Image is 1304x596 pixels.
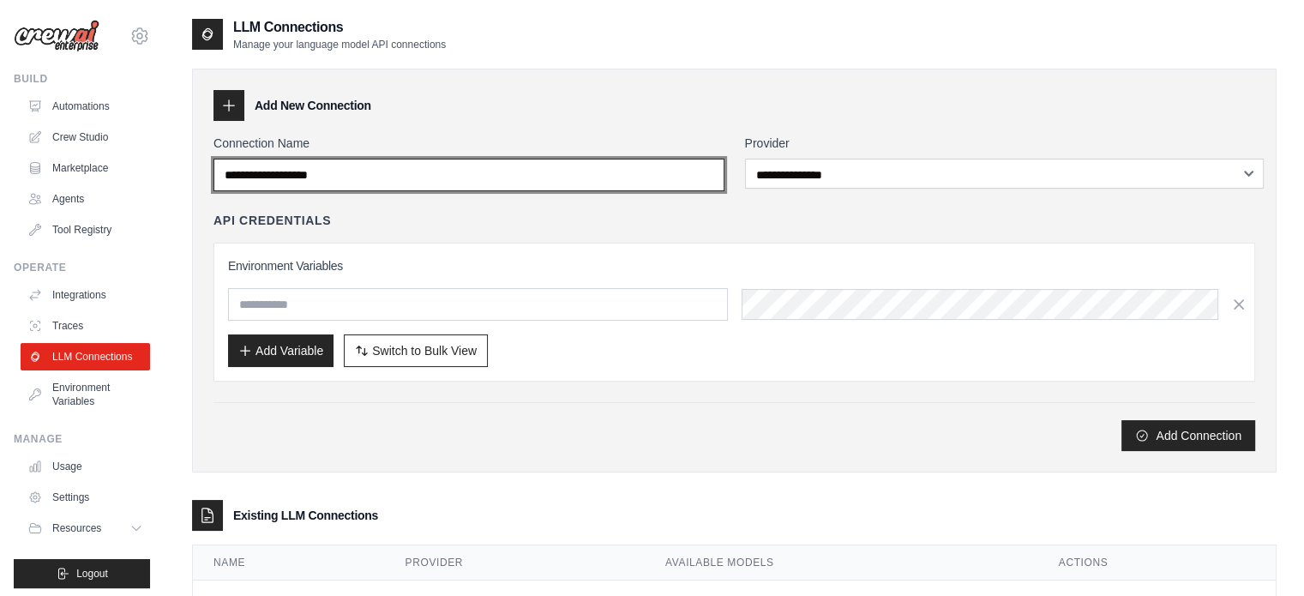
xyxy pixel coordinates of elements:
[1121,420,1255,451] button: Add Connection
[14,261,150,274] div: Operate
[21,374,150,415] a: Environment Variables
[52,521,101,535] span: Resources
[21,93,150,120] a: Automations
[21,123,150,151] a: Crew Studio
[21,281,150,309] a: Integrations
[21,484,150,511] a: Settings
[372,342,477,359] span: Switch to Bulk View
[14,20,99,52] img: Logo
[233,507,378,524] h3: Existing LLM Connections
[745,135,1256,152] label: Provider
[385,545,645,581] th: Provider
[1038,545,1276,581] th: Actions
[213,212,331,229] h4: API Credentials
[14,559,150,588] button: Logout
[14,72,150,86] div: Build
[21,312,150,340] a: Traces
[14,432,150,446] div: Manage
[228,257,1241,274] h3: Environment Variables
[233,17,446,38] h2: LLM Connections
[76,567,108,581] span: Logout
[255,97,371,114] h3: Add New Connection
[21,154,150,182] a: Marketplace
[645,545,1038,581] th: Available Models
[228,334,334,367] button: Add Variable
[21,453,150,480] a: Usage
[344,334,488,367] button: Switch to Bulk View
[21,343,150,370] a: LLM Connections
[21,216,150,244] a: Tool Registry
[213,135,724,152] label: Connection Name
[233,38,446,51] p: Manage your language model API connections
[21,515,150,542] button: Resources
[193,545,385,581] th: Name
[21,185,150,213] a: Agents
